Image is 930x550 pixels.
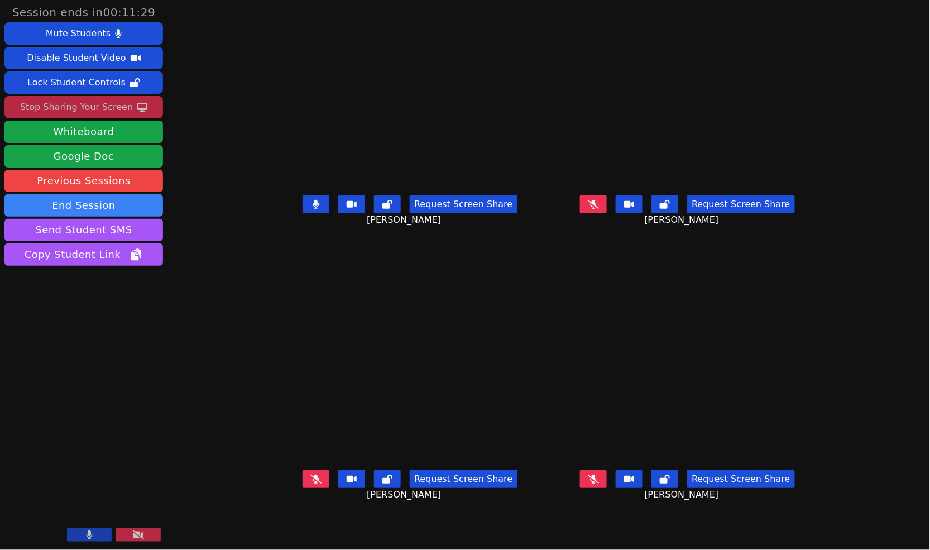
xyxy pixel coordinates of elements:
[27,74,126,92] div: Lock Student Controls
[4,121,163,143] button: Whiteboard
[4,170,163,192] a: Previous Sessions
[103,6,156,19] time: 00:11:29
[687,470,794,488] button: Request Screen Share
[367,213,444,227] span: [PERSON_NAME]
[4,145,163,168] a: Google Doc
[25,247,143,262] span: Copy Student Link
[367,488,444,501] span: [PERSON_NAME]
[12,4,156,20] span: Session ends in
[4,71,163,94] button: Lock Student Controls
[27,49,126,67] div: Disable Student Video
[410,195,517,213] button: Request Screen Share
[20,98,133,116] div: Stop Sharing Your Screen
[687,195,794,213] button: Request Screen Share
[46,25,111,42] div: Mute Students
[4,243,163,266] button: Copy Student Link
[645,213,722,227] span: [PERSON_NAME]
[645,488,722,501] span: [PERSON_NAME]
[4,194,163,217] button: End Session
[4,22,163,45] button: Mute Students
[4,47,163,69] button: Disable Student Video
[4,96,163,118] button: Stop Sharing Your Screen
[4,219,163,241] button: Send Student SMS
[410,470,517,488] button: Request Screen Share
